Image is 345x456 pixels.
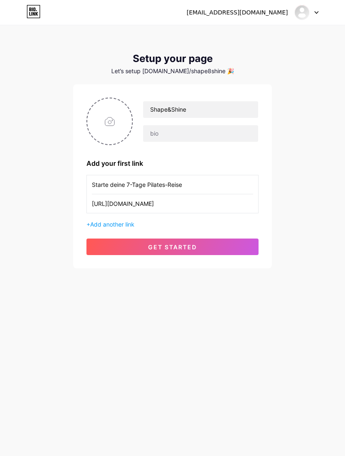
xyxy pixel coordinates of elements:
[90,221,134,228] span: Add another link
[73,53,272,64] div: Setup your page
[143,101,258,118] input: Your name
[148,244,197,251] span: get started
[294,5,310,20] img: shape8shine
[187,8,288,17] div: [EMAIL_ADDRESS][DOMAIN_NAME]
[92,194,253,213] input: URL (https://instagram.com/yourname)
[86,158,259,168] div: Add your first link
[143,125,258,142] input: bio
[86,220,259,229] div: +
[73,68,272,74] div: Let’s setup [DOMAIN_NAME]/shape8shine 🎉
[86,239,259,255] button: get started
[92,175,253,194] input: Link name (My Instagram)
